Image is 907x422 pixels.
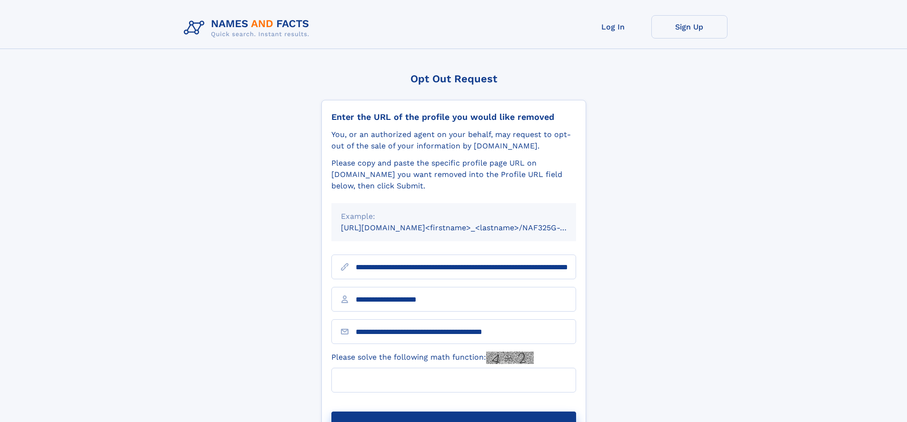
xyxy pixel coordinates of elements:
a: Sign Up [651,15,728,39]
div: Example: [341,211,567,222]
a: Log In [575,15,651,39]
div: Please copy and paste the specific profile page URL on [DOMAIN_NAME] you want removed into the Pr... [331,157,576,192]
label: Please solve the following math function: [331,352,534,364]
div: You, or an authorized agent on your behalf, may request to opt-out of the sale of your informatio... [331,129,576,152]
small: [URL][DOMAIN_NAME]<firstname>_<lastname>/NAF325G-xxxxxxxx [341,223,594,232]
div: Enter the URL of the profile you would like removed [331,112,576,122]
img: Logo Names and Facts [180,15,317,41]
div: Opt Out Request [321,73,586,85]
